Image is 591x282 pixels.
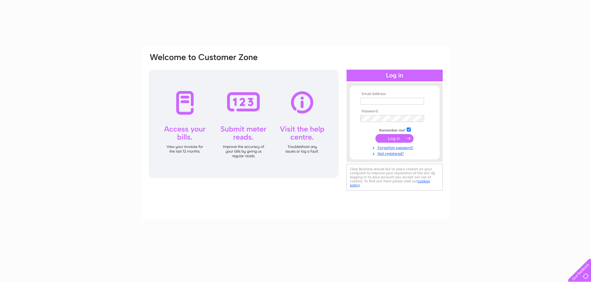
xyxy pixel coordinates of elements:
a: Forgotten password? [360,144,431,150]
input: Submit [375,134,414,143]
th: Password: [359,109,431,114]
a: Not registered? [360,150,431,156]
th: Email Address: [359,92,431,96]
div: Clear Business would like to place cookies on your computer to improve your experience of the sit... [347,164,443,191]
a: cookies policy [350,179,430,187]
td: Remember me? [359,127,431,133]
